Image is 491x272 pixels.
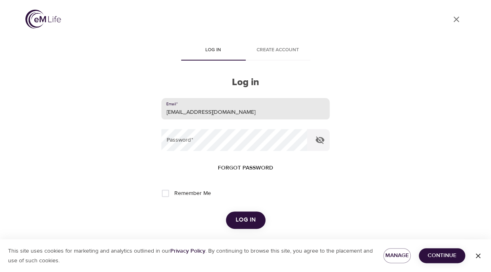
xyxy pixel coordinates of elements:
[251,46,305,54] span: Create account
[425,251,459,261] span: Continue
[390,251,404,261] span: Manage
[218,163,273,173] span: Forgot password
[447,10,466,29] a: close
[383,248,411,263] button: Manage
[161,41,329,61] div: disabled tabs example
[25,10,61,29] img: logo
[161,77,329,88] h2: Log in
[186,46,241,54] span: Log in
[236,215,256,225] span: Log in
[419,248,465,263] button: Continue
[174,189,211,198] span: Remember Me
[226,211,265,228] button: Log in
[170,247,205,255] a: Privacy Policy
[215,161,276,176] button: Forgot password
